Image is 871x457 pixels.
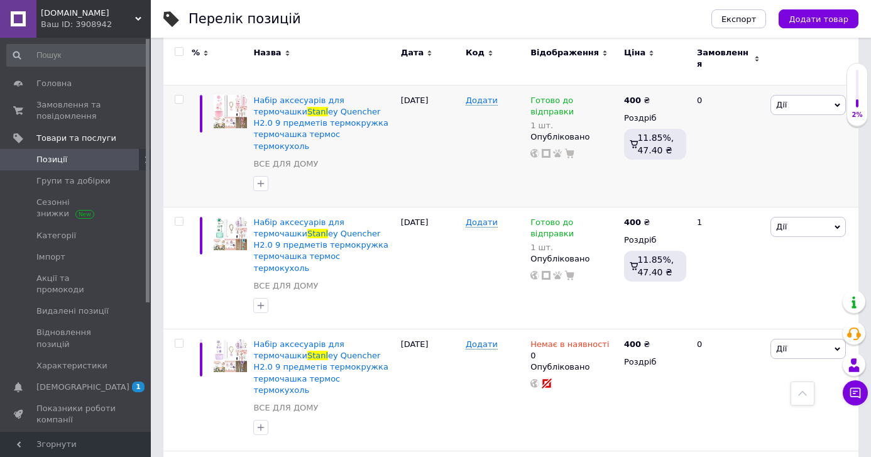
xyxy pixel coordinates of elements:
div: ₴ [624,217,650,228]
div: Опубліковано [530,361,618,373]
div: 1 шт. [530,243,618,252]
div: Роздріб [624,356,686,368]
span: 11.85%, 47.40 ₴ [637,133,674,155]
span: Видалені позиції [36,306,109,317]
div: 2% [847,111,867,119]
span: Код [466,47,485,58]
div: 1 шт. [530,121,618,130]
div: 0 [689,329,767,451]
span: ey Quencher H2.0 9 предметів термокружка термочашка термос термокухоль [253,351,388,395]
span: Немає в наявності [530,339,609,353]
span: MOUSE.COM.UA [41,8,135,19]
span: Позиції [36,154,67,165]
span: Дії [776,344,787,353]
div: 1 [689,207,767,329]
img: Набір аксесуарів для термочашки Stanley Quencher H2.0 9 предметів термокружка термочашка термос т... [214,339,247,372]
div: Перелік позицій [189,13,301,26]
span: Відновлення позицій [36,327,116,350]
span: Готово до відправки [530,217,574,242]
div: Роздріб [624,113,686,124]
span: Додати [466,217,498,228]
button: Експорт [711,9,767,28]
span: Назва [253,47,281,58]
span: Експорт [721,14,757,24]
span: 11.85%, 47.40 ₴ [637,255,674,277]
div: Ваш ID: 3908942 [41,19,151,30]
a: Набір аксесуарів для термочашкиStanley Quencher H2.0 9 предметів термокружка термочашка термос те... [253,339,388,395]
div: ₴ [624,339,650,350]
span: Stanl [307,229,328,238]
div: Опубліковано [530,131,618,143]
span: Замовлення та повідомлення [36,99,116,122]
img: Набір аксесуарів для термочашки Stanley Quencher H2.0 9 предметів термокружка термочашка термос т... [214,95,247,128]
a: Набір аксесуарів для термочашкиStanley Quencher H2.0 9 предметів термокружка термочашка термос те... [253,217,388,273]
span: Імпорт [36,251,65,263]
button: Чат з покупцем [843,380,868,405]
span: Товари та послуги [36,133,116,144]
button: Додати товар [779,9,858,28]
input: Пошук [6,44,148,67]
span: Ціна [624,47,645,58]
span: ey Quencher H2.0 9 предметів термокружка термочашка термос термокухоль [253,229,388,273]
span: Дії [776,222,787,231]
div: [DATE] [398,207,463,329]
div: Роздріб [624,234,686,246]
span: Характеристики [36,360,107,372]
span: ey Quencher H2.0 9 предметів термокружка термочашка термос термокухоль [253,107,388,151]
div: [DATE] [398,329,463,451]
b: 400 [624,217,641,227]
a: ВСЕ ДЛЯ ДОМУ [253,402,318,414]
span: Stanl [307,351,328,360]
div: [DATE] [398,85,463,207]
div: ₴ [624,95,650,106]
span: Готово до відправки [530,96,574,120]
span: Додати [466,339,498,350]
a: ВСЕ ДЛЯ ДОМУ [253,280,318,292]
span: Замовлення [697,47,751,70]
span: [DEMOGRAPHIC_DATA] [36,382,129,393]
span: Показники роботи компанії [36,403,116,426]
span: Stanl [307,107,328,116]
span: Групи та добірки [36,175,111,187]
span: Головна [36,78,72,89]
span: 1 [132,382,145,392]
div: Опубліковано [530,253,618,265]
span: Дії [776,100,787,109]
a: Набір аксесуарів для термочашкиStanley Quencher H2.0 9 предметів термокружка термочашка термос те... [253,96,388,151]
span: % [192,47,200,58]
span: Акції та промокоди [36,273,116,295]
span: Відображення [530,47,599,58]
span: Додати [466,96,498,106]
span: Набір аксесуарів для термочашки [253,217,344,238]
b: 400 [624,339,641,349]
div: 0 [530,339,609,361]
b: 400 [624,96,641,105]
span: Дата [401,47,424,58]
span: Сезонні знижки [36,197,116,219]
span: Категорії [36,230,76,241]
img: Набір аксесуарів для термочашки Stanley Quencher H2.0 9 предметів термокружка термочашка термос т... [214,217,247,250]
a: ВСЕ ДЛЯ ДОМУ [253,158,318,170]
span: Набір аксесуарів для термочашки [253,96,344,116]
span: Набір аксесуарів для термочашки [253,339,344,360]
div: 0 [689,85,767,207]
span: Додати товар [789,14,848,24]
